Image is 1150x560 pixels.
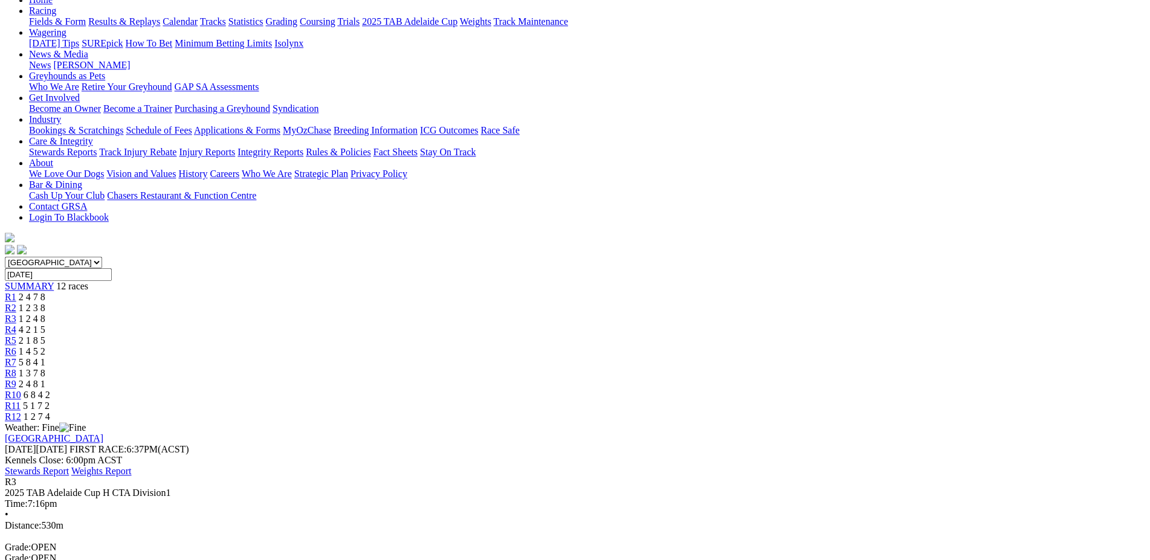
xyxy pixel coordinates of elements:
[19,368,45,378] span: 1 3 7 8
[5,281,54,291] a: SUMMARY
[350,169,407,179] a: Privacy Policy
[88,16,160,27] a: Results & Replays
[29,190,105,201] a: Cash Up Your Club
[300,16,335,27] a: Coursing
[5,401,21,411] span: R11
[19,303,45,313] span: 1 2 3 8
[5,444,36,454] span: [DATE]
[5,346,16,356] a: R6
[175,38,272,48] a: Minimum Betting Limits
[107,190,256,201] a: Chasers Restaurant & Function Centre
[5,379,16,389] a: R9
[29,103,101,114] a: Become an Owner
[337,16,360,27] a: Trials
[5,303,16,313] a: R2
[5,488,1145,498] div: 2025 TAB Adelaide Cup H CTA Division1
[237,147,303,157] a: Integrity Reports
[178,169,207,179] a: History
[5,477,16,487] span: R3
[179,147,235,157] a: Injury Reports
[5,314,16,324] span: R3
[29,169,104,179] a: We Love Our Dogs
[5,520,1145,531] div: 530m
[5,268,112,281] input: Select date
[19,314,45,324] span: 1 2 4 8
[5,233,15,242] img: logo-grsa-white.png
[71,466,132,476] a: Weights Report
[29,38,1145,49] div: Wagering
[5,411,21,422] span: R12
[82,82,172,92] a: Retire Your Greyhound
[24,411,50,422] span: 1 2 7 4
[19,357,45,367] span: 5 8 4 1
[69,444,126,454] span: FIRST RACE:
[29,16,1145,27] div: Racing
[163,16,198,27] a: Calendar
[82,38,123,48] a: SUREpick
[420,147,476,157] a: Stay On Track
[29,103,1145,114] div: Get Involved
[175,82,259,92] a: GAP SA Assessments
[373,147,418,157] a: Fact Sheets
[29,60,1145,71] div: News & Media
[126,38,173,48] a: How To Bet
[5,466,69,476] a: Stewards Report
[29,82,79,92] a: Who We Are
[5,368,16,378] a: R8
[5,542,1145,553] div: OPEN
[294,169,348,179] a: Strategic Plan
[29,125,123,135] a: Bookings & Scratchings
[53,60,130,70] a: [PERSON_NAME]
[29,38,79,48] a: [DATE] Tips
[266,16,297,27] a: Grading
[274,38,303,48] a: Isolynx
[24,390,50,400] span: 6 8 4 2
[5,390,21,400] span: R10
[306,147,371,157] a: Rules & Policies
[29,136,93,146] a: Care & Integrity
[29,92,80,103] a: Get Involved
[59,422,86,433] img: Fine
[19,292,45,302] span: 2 4 7 8
[5,245,15,254] img: facebook.svg
[19,346,45,356] span: 1 4 5 2
[29,60,51,70] a: News
[29,49,88,59] a: News & Media
[56,281,88,291] span: 12 races
[126,125,192,135] a: Schedule of Fees
[17,245,27,254] img: twitter.svg
[19,324,45,335] span: 4 2 1 5
[29,16,86,27] a: Fields & Form
[480,125,519,135] a: Race Safe
[5,444,67,454] span: [DATE]
[69,444,189,454] span: 6:37PM(ACST)
[5,433,103,443] a: [GEOGRAPHIC_DATA]
[228,16,263,27] a: Statistics
[29,114,61,124] a: Industry
[5,335,16,346] span: R5
[106,169,176,179] a: Vision and Values
[29,201,87,211] a: Contact GRSA
[99,147,176,157] a: Track Injury Rebate
[5,292,16,302] a: R1
[194,125,280,135] a: Applications & Forms
[5,422,86,433] span: Weather: Fine
[210,169,239,179] a: Careers
[23,401,50,411] span: 5 1 7 2
[5,357,16,367] span: R7
[29,71,105,81] a: Greyhounds as Pets
[29,158,53,168] a: About
[5,324,16,335] span: R4
[362,16,457,27] a: 2025 TAB Adelaide Cup
[19,379,45,389] span: 2 4 8 1
[29,190,1145,201] div: Bar & Dining
[29,147,97,157] a: Stewards Reports
[29,27,66,37] a: Wagering
[29,179,82,190] a: Bar & Dining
